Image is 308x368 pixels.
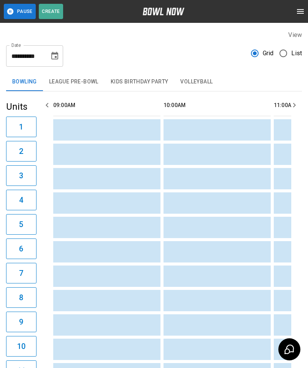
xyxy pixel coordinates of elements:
[263,49,274,58] span: Grid
[164,94,271,116] th: 10:00AM
[6,238,37,259] button: 6
[6,214,37,235] button: 5
[43,73,105,91] button: League Pre-Bowl
[19,218,23,230] h6: 5
[293,4,308,19] button: open drawer
[53,94,160,116] th: 09:00AM
[6,141,37,162] button: 2
[6,190,37,210] button: 4
[47,48,62,64] button: Choose date, selected date is Aug 14, 2025
[288,31,302,38] label: View
[19,121,23,133] h6: 1
[105,73,175,91] button: Kids Birthday Party
[4,4,36,19] button: Pause
[6,336,37,357] button: 10
[143,8,184,15] img: logo
[19,291,23,304] h6: 8
[19,170,23,182] h6: 3
[19,267,23,279] h6: 7
[6,287,37,308] button: 8
[6,263,37,283] button: 7
[6,165,37,186] button: 3
[19,145,23,157] h6: 2
[19,316,23,328] h6: 9
[6,312,37,332] button: 9
[6,101,37,113] h5: Units
[291,49,302,58] span: List
[6,73,302,91] div: inventory tabs
[17,340,25,352] h6: 10
[39,4,63,19] button: Create
[174,73,219,91] button: Volleyball
[19,194,23,206] h6: 4
[19,243,23,255] h6: 6
[6,73,43,91] button: Bowling
[6,117,37,137] button: 1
